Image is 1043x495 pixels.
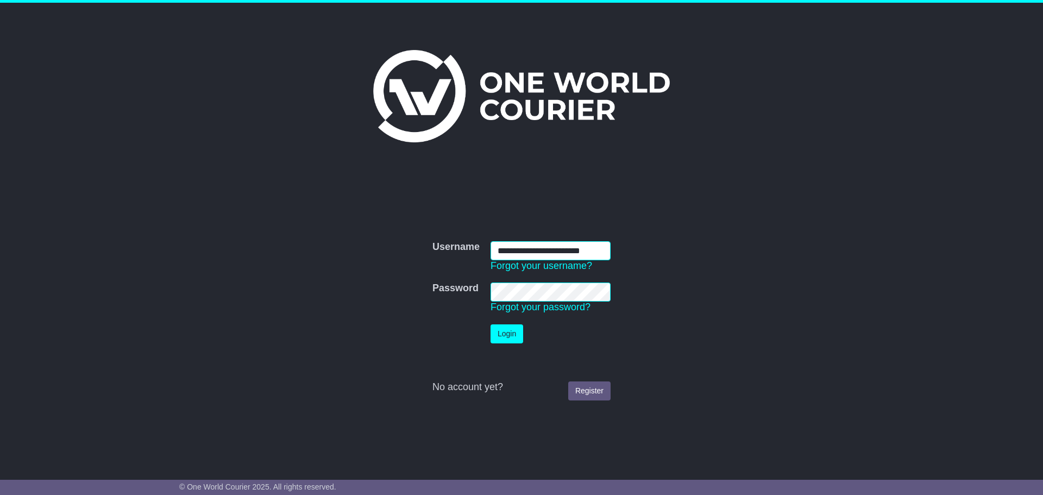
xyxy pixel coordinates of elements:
[432,381,611,393] div: No account yet?
[373,50,670,142] img: One World
[432,283,479,295] label: Password
[491,324,523,343] button: Login
[432,241,480,253] label: Username
[179,483,336,491] span: © One World Courier 2025. All rights reserved.
[491,302,590,312] a: Forgot your password?
[568,381,611,400] a: Register
[491,260,592,271] a: Forgot your username?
